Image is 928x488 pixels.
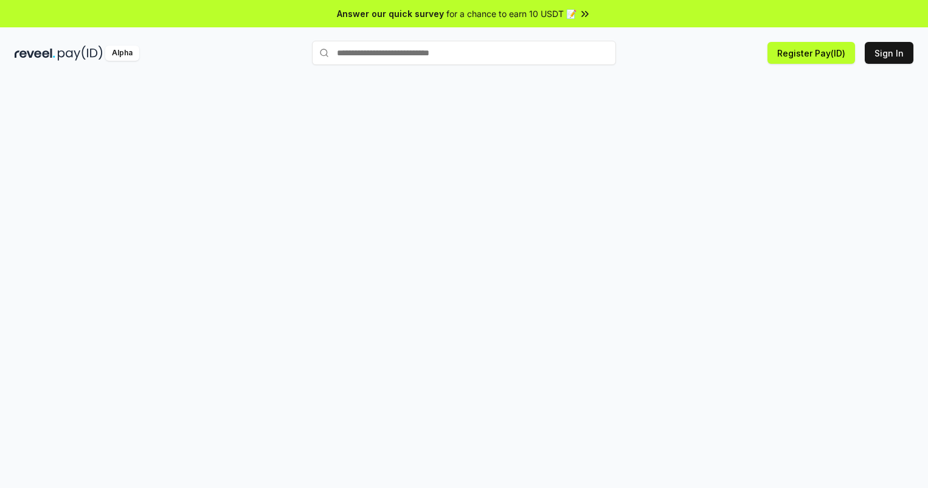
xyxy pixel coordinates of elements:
[767,42,855,64] button: Register Pay(ID)
[337,7,444,20] span: Answer our quick survey
[446,7,577,20] span: for a chance to earn 10 USDT 📝
[15,46,55,61] img: reveel_dark
[105,46,139,61] div: Alpha
[58,46,103,61] img: pay_id
[865,42,913,64] button: Sign In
